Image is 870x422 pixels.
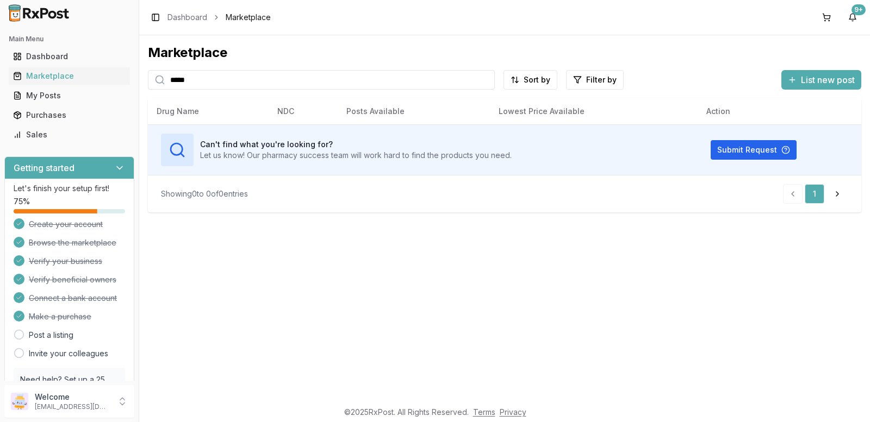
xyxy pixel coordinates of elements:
[200,150,512,161] p: Let us know! Our pharmacy success team will work hard to find the products you need.
[852,4,866,15] div: 9+
[473,407,495,417] a: Terms
[14,183,125,194] p: Let's finish your setup first!
[29,237,116,248] span: Browse the marketplace
[9,105,130,125] a: Purchases
[490,98,698,124] th: Lowest Price Available
[711,140,797,160] button: Submit Request
[13,51,126,62] div: Dashboard
[148,98,269,124] th: Drug Name
[801,73,855,86] span: List new post
[226,12,271,23] span: Marketplace
[500,407,526,417] a: Privacy
[783,184,848,204] nav: pagination
[698,98,861,124] th: Action
[524,74,550,85] span: Sort by
[781,75,861,86] a: List new post
[805,184,824,204] a: 1
[4,106,134,124] button: Purchases
[35,392,110,402] p: Welcome
[4,4,74,22] img: RxPost Logo
[148,44,861,61] div: Marketplace
[167,12,207,23] a: Dashboard
[586,74,617,85] span: Filter by
[4,126,134,143] button: Sales
[29,256,102,267] span: Verify your business
[161,188,248,199] div: Showing 0 to 0 of 0 entries
[29,293,117,304] span: Connect a bank account
[844,9,861,26] button: 9+
[14,196,30,207] span: 75 %
[9,35,130,43] h2: Main Menu
[269,98,338,124] th: NDC
[13,90,126,101] div: My Posts
[167,12,271,23] nav: breadcrumb
[566,70,624,90] button: Filter by
[13,71,126,81] div: Marketplace
[29,219,103,230] span: Create your account
[338,98,490,124] th: Posts Available
[29,274,116,285] span: Verify beneficial owners
[20,374,119,407] p: Need help? Set up a 25 minute call with our team to set up.
[13,110,126,121] div: Purchases
[11,393,28,410] img: User avatar
[29,311,91,322] span: Make a purchase
[9,66,130,86] a: Marketplace
[4,48,134,65] button: Dashboard
[200,139,512,150] h3: Can't find what you're looking for?
[29,330,73,341] a: Post a listing
[13,129,126,140] div: Sales
[9,47,130,66] a: Dashboard
[4,87,134,104] button: My Posts
[833,385,859,411] iframe: Intercom live chat
[14,161,74,174] h3: Getting started
[4,67,134,85] button: Marketplace
[781,70,861,90] button: List new post
[9,86,130,105] a: My Posts
[504,70,557,90] button: Sort by
[29,348,108,359] a: Invite your colleagues
[826,184,848,204] a: Go to next page
[35,402,110,411] p: [EMAIL_ADDRESS][DOMAIN_NAME]
[9,125,130,144] a: Sales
